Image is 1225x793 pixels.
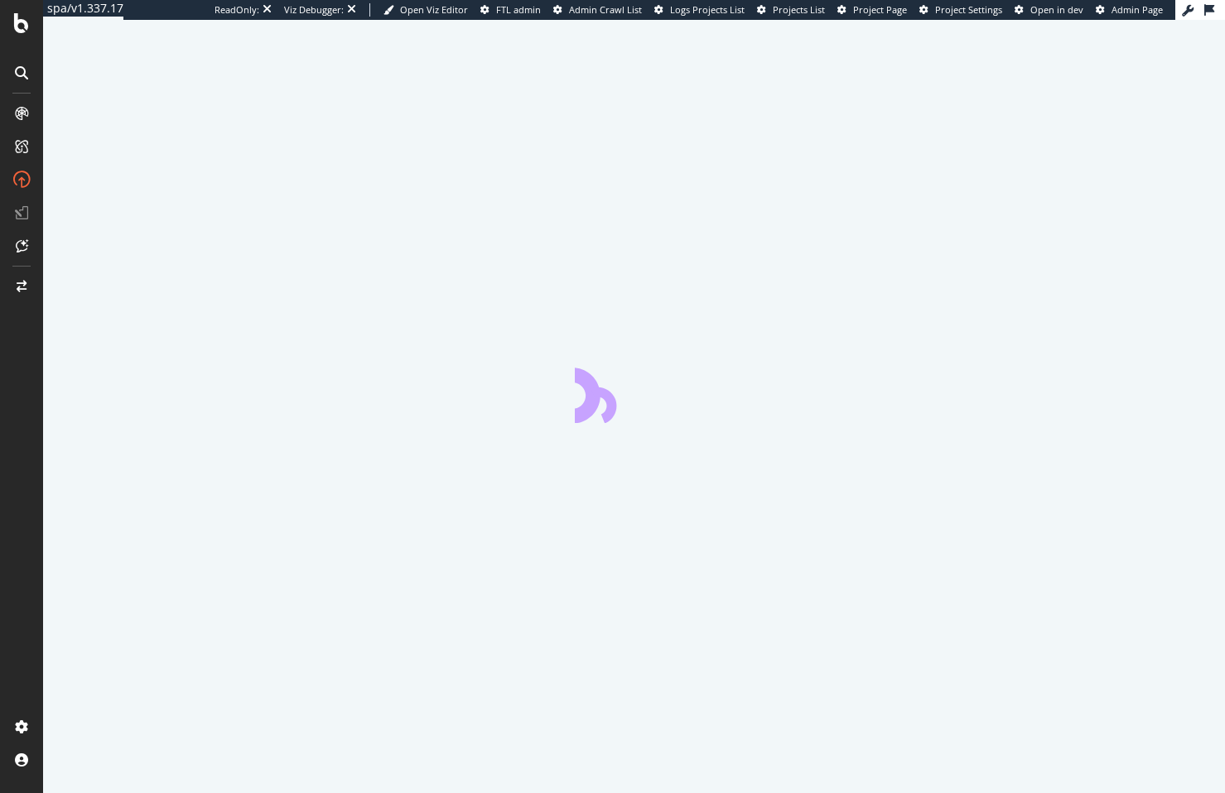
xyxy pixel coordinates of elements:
[773,3,825,16] span: Projects List
[1112,3,1163,16] span: Admin Page
[383,3,468,17] a: Open Viz Editor
[654,3,745,17] a: Logs Projects List
[919,3,1002,17] a: Project Settings
[853,3,907,16] span: Project Page
[1030,3,1083,16] span: Open in dev
[670,3,745,16] span: Logs Projects List
[284,3,344,17] div: Viz Debugger:
[575,363,694,423] div: animation
[215,3,259,17] div: ReadOnly:
[757,3,825,17] a: Projects List
[935,3,1002,16] span: Project Settings
[837,3,907,17] a: Project Page
[1015,3,1083,17] a: Open in dev
[480,3,541,17] a: FTL admin
[1096,3,1163,17] a: Admin Page
[553,3,642,17] a: Admin Crawl List
[569,3,642,16] span: Admin Crawl List
[400,3,468,16] span: Open Viz Editor
[496,3,541,16] span: FTL admin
